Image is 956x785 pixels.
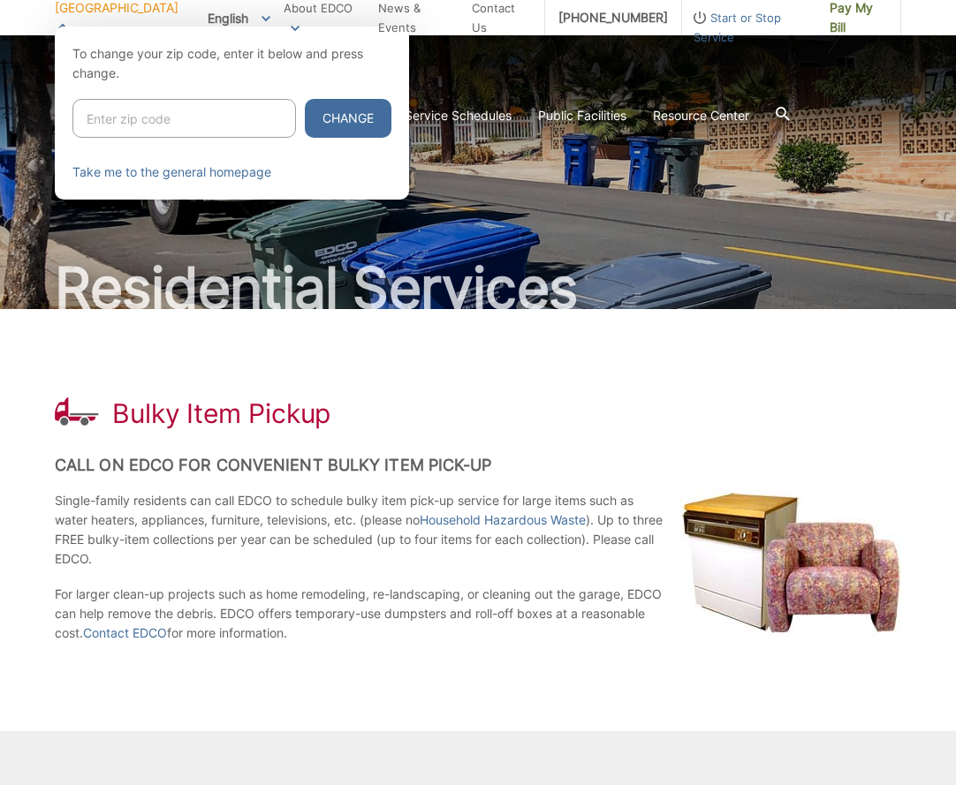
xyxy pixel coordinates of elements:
a: Take me to the general homepage [72,162,271,182]
button: Change [305,99,391,138]
input: Enter zip code [72,99,296,138]
span: English [194,4,284,33]
p: To change your zip code, enter it below and press change. [72,44,391,83]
